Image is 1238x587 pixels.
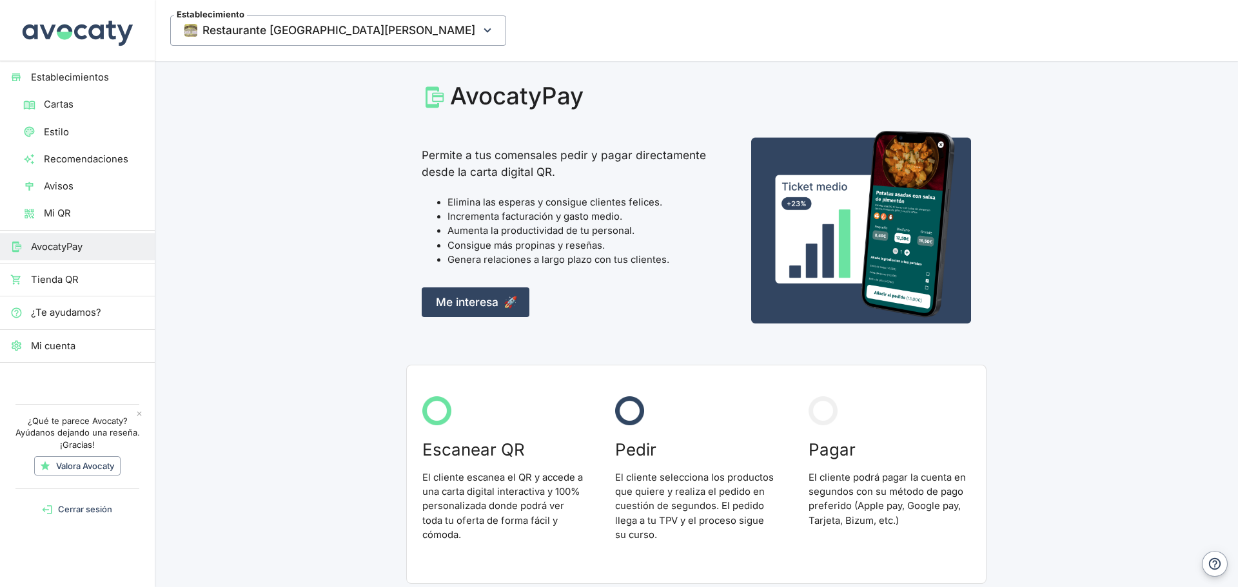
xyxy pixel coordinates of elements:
img: Captura de pedir desde la carta QR en un móvil [751,131,971,323]
p: El cliente selecciona los productos que quiere y realiza el pedido en cuestión de segundos. El pe... [615,470,777,542]
img: Circulo gris [809,396,838,425]
span: Mi cuenta [31,339,144,353]
span: Estilo [44,125,144,139]
p: El cliente podrá pagar la cuenta en segundos con su método de pago preferido (Apple pay, Google p... [809,470,970,528]
img: Thumbnail [184,24,197,37]
button: Cerrar sesión [5,499,150,519]
li: Consigue más propinas y reseñas. [447,238,669,253]
p: El cliente escanea el QR y accede a una carta digital interactiva y 100% personalizada donde podr... [422,470,584,542]
li: Incrementa facturación y gasto medio. [447,209,669,224]
span: Establecimientos [31,70,144,84]
img: Circulo azul [615,396,644,425]
span: Cartas [44,97,144,111]
h3: Pagar [809,439,970,460]
button: EstablecimientoThumbnailRestaurante [GEOGRAPHIC_DATA][PERSON_NAME] [170,15,506,45]
span: ¿Te ayudamos? [31,305,144,320]
span: Mi QR [44,206,144,220]
p: Permite a tus comensales pedir y pagar directamente desde la carta digital QR. [422,147,720,180]
span: Avisos [44,179,144,193]
li: Genera relaciones a largo plazo con tus clientes. [447,253,669,267]
h3: Escanear QR [422,439,584,460]
span: Restaurante [GEOGRAPHIC_DATA][PERSON_NAME] [202,21,475,40]
div: AvocatyPay [450,82,584,110]
span: Tienda QR [31,273,144,287]
span: AvocatyPay [31,240,144,254]
span: 🚀 [504,293,518,312]
p: ¿Qué te parece Avocaty? Ayúdanos dejando una reseña. ¡Gracias! [12,415,142,451]
a: Me interesa🚀 [422,287,529,317]
li: Aumenta la productividad de tu personal. [447,224,669,238]
a: Valora Avocaty [34,456,121,476]
span: Restaurante [GEOGRAPHIC_DATA][PERSON_NAME] [170,15,506,45]
li: Elimina las esperas y consigue clientes felices. [447,195,669,209]
h3: Pedir [615,439,777,460]
img: Circulo verde [422,396,451,425]
button: Ayuda y contacto [1202,551,1228,577]
span: Recomendaciones [44,152,144,166]
span: Establecimiento [174,10,247,19]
